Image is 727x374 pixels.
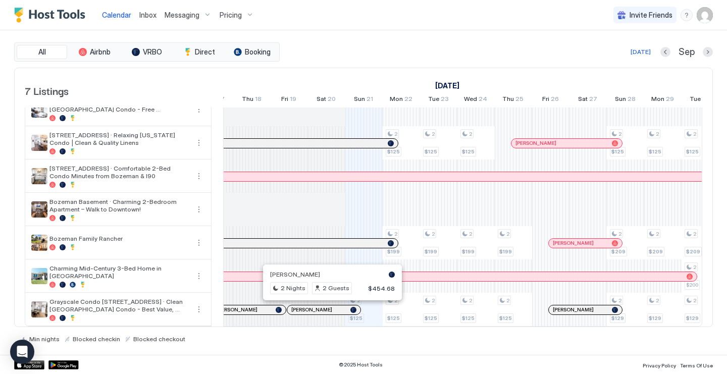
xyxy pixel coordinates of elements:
span: Blocked checkout [133,335,185,343]
span: 28 [628,95,636,105]
div: menu [193,303,205,315]
button: More options [193,103,205,116]
span: 2 [432,131,435,137]
span: 2 [656,297,659,304]
span: $454.68 [368,285,395,292]
button: More options [193,170,205,182]
span: Charming Mid-Century 3-Bed Home in [GEOGRAPHIC_DATA] [49,264,189,280]
span: Bozeman Basement · Charming 2-Bedroom Apartment – Walk to Downtown! [49,198,189,213]
span: Direct [195,47,215,57]
span: 2 [693,264,696,271]
button: Airbnb [69,45,120,59]
span: All [38,47,46,57]
a: September 23, 2025 [426,93,451,108]
a: Google Play Store [48,360,79,369]
span: Thu [502,95,514,105]
a: September 26, 2025 [540,93,561,108]
span: 25 [515,95,524,105]
div: tab-group [14,42,280,62]
span: 2 [656,231,659,237]
div: listing image [31,168,47,184]
div: menu [193,270,205,282]
span: $125 [387,148,400,155]
span: Booking [245,47,271,57]
span: $125 [462,148,475,155]
a: September 30, 2025 [687,93,713,108]
span: Min nights [29,335,60,343]
button: Next month [703,47,713,57]
span: Sep [679,46,695,58]
span: $125 [686,148,699,155]
span: 2 [618,231,621,237]
button: More options [193,270,205,282]
div: Open Intercom Messenger [10,340,34,364]
span: $129 [686,315,699,322]
button: Booking [227,45,277,59]
span: 30 [702,95,710,105]
div: menu [193,170,205,182]
span: Tue [428,95,439,105]
a: September 18, 2025 [239,93,264,108]
span: 2 [693,231,696,237]
button: VRBO [122,45,172,59]
button: More options [193,137,205,149]
span: 2 [394,131,397,137]
div: listing image [31,235,47,251]
span: Inbox [139,11,157,19]
div: listing image [31,201,47,218]
span: $125 [462,315,475,322]
span: $199 [425,248,437,255]
a: September 25, 2025 [500,93,526,108]
span: Sat [317,95,326,105]
div: menu [193,203,205,216]
div: listing image [31,301,47,317]
span: 18 [255,95,262,105]
a: September 6, 2025 [433,78,462,93]
a: Calendar [102,10,131,20]
span: Privacy Policy [643,362,676,368]
span: Invite Friends [630,11,672,20]
span: 2 [618,131,621,137]
span: Mon [651,95,664,105]
span: $199 [387,248,400,255]
button: More options [193,237,205,249]
span: [PERSON_NAME] [291,306,332,313]
span: $125 [499,315,512,322]
span: 2 [506,231,509,237]
button: More options [193,203,205,216]
span: $125 [611,148,624,155]
span: Bozeman Family Rancher [49,235,189,242]
span: 2 [693,297,696,304]
span: Mon [390,95,403,105]
span: 2 [618,297,621,304]
span: 7 Listings [25,83,69,98]
span: 27 [589,95,597,105]
span: 22 [404,95,412,105]
a: Host Tools Logo [14,8,90,23]
span: Calendar [102,11,131,19]
span: [STREET_ADDRESS] · Comfortable 2-Bed Condo Minutes from Bozeman & I90 [49,165,189,180]
a: September 24, 2025 [461,93,490,108]
button: Direct [174,45,225,59]
span: $209 [686,248,700,255]
div: menu [193,137,205,149]
span: Sun [354,95,365,105]
span: $129 [649,315,661,322]
span: $129 [611,315,624,322]
div: menu [193,237,205,249]
div: [DATE] [631,47,651,57]
span: [PERSON_NAME] [553,240,594,246]
button: All [17,45,67,59]
span: 19 [290,95,296,105]
a: September 22, 2025 [387,93,415,108]
span: 2 [469,131,472,137]
span: Wed [464,95,477,105]
span: $200 [686,282,698,288]
a: September 20, 2025 [314,93,338,108]
span: 26 [551,95,559,105]
span: Tue [690,95,701,105]
span: Messaging [165,11,199,20]
span: Grayscale Condo [STREET_ADDRESS] · Clean [GEOGRAPHIC_DATA] Condo - Best Value, Great Sleep [49,298,189,313]
button: More options [193,303,205,315]
span: 21 [367,95,373,105]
